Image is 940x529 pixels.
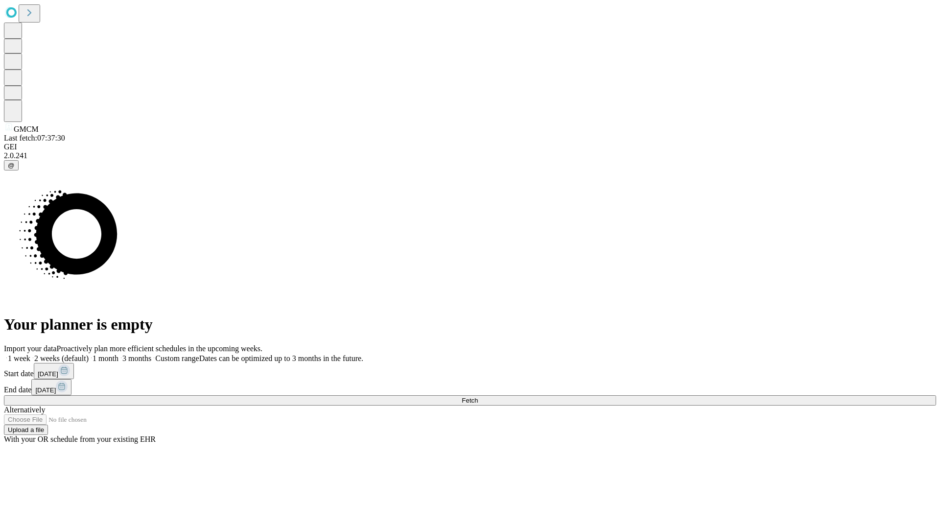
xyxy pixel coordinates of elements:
[14,125,39,133] span: GMCM
[4,363,936,379] div: Start date
[8,162,15,169] span: @
[122,354,151,362] span: 3 months
[4,315,936,334] h1: Your planner is empty
[38,370,58,378] span: [DATE]
[199,354,363,362] span: Dates can be optimized up to 3 months in the future.
[31,379,71,395] button: [DATE]
[4,134,65,142] span: Last fetch: 07:37:30
[4,160,19,170] button: @
[462,397,478,404] span: Fetch
[4,344,57,353] span: Import your data
[4,406,45,414] span: Alternatively
[34,354,89,362] span: 2 weeks (default)
[57,344,262,353] span: Proactively plan more efficient schedules in the upcoming weeks.
[93,354,118,362] span: 1 month
[35,386,56,394] span: [DATE]
[4,395,936,406] button: Fetch
[8,354,30,362] span: 1 week
[4,151,936,160] div: 2.0.241
[4,379,936,395] div: End date
[4,435,156,443] span: With your OR schedule from your existing EHR
[4,143,936,151] div: GEI
[34,363,74,379] button: [DATE]
[155,354,199,362] span: Custom range
[4,425,48,435] button: Upload a file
